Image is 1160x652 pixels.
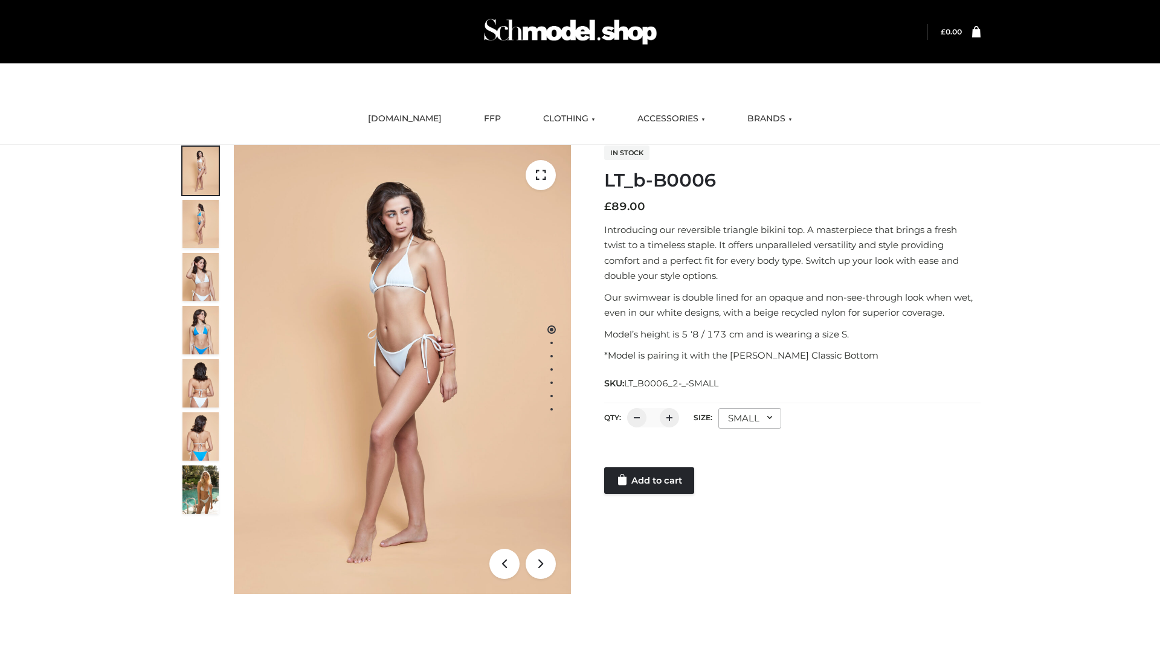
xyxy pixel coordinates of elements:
[182,465,219,514] img: Arieltop_CloudNine_AzureSky2.jpg
[182,306,219,354] img: ArielClassicBikiniTop_CloudNine_AzureSky_OW114ECO_4-scaled.jpg
[604,327,981,342] p: Model’s height is 5 ‘8 / 173 cm and is wearing a size S.
[624,378,718,389] span: LT_B0006_2-_-SMALL
[941,27,962,36] bdi: 0.00
[628,106,714,132] a: ACCESSORIES
[604,413,621,422] label: QTY:
[604,200,611,213] span: £
[534,106,604,132] a: CLOTHING
[182,412,219,461] img: ArielClassicBikiniTop_CloudNine_AzureSky_OW114ECO_8-scaled.jpg
[182,359,219,407] img: ArielClassicBikiniTop_CloudNine_AzureSky_OW114ECO_7-scaled.jpg
[475,106,510,132] a: FFP
[604,290,981,321] p: Our swimwear is double lined for an opaque and non-see-through look when wet, even in our white d...
[941,27,962,36] a: £0.00
[182,253,219,301] img: ArielClassicBikiniTop_CloudNine_AzureSky_OW114ECO_3-scaled.jpg
[182,200,219,248] img: ArielClassicBikiniTop_CloudNine_AzureSky_OW114ECO_2-scaled.jpg
[604,222,981,284] p: Introducing our reversible triangle bikini top. A masterpiece that brings a fresh twist to a time...
[604,348,981,363] p: *Model is pairing it with the [PERSON_NAME] Classic Bottom
[694,413,712,422] label: Size:
[718,408,781,429] div: SMALL
[480,8,661,56] img: Schmodel Admin 964
[604,200,645,213] bdi: 89.00
[604,145,649,160] span: In stock
[738,106,801,132] a: BRANDS
[604,376,720,391] span: SKU:
[182,147,219,195] img: ArielClassicBikiniTop_CloudNine_AzureSky_OW114ECO_1-scaled.jpg
[234,145,571,594] img: ArielClassicBikiniTop_CloudNine_AzureSky_OW114ECO_1
[941,27,946,36] span: £
[604,170,981,191] h1: LT_b-B0006
[604,467,694,494] a: Add to cart
[359,106,451,132] a: [DOMAIN_NAME]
